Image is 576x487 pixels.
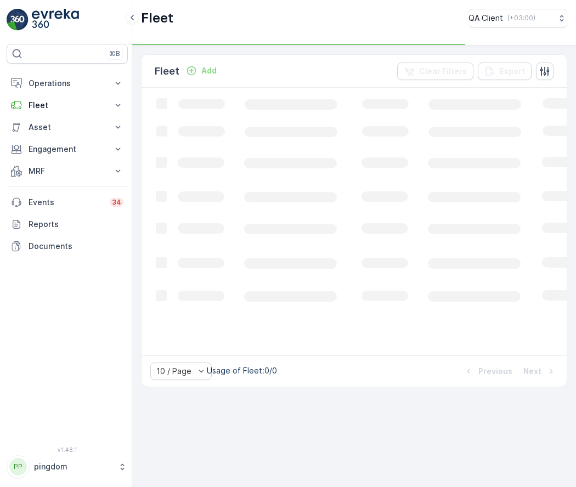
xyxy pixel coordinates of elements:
[468,13,503,24] p: QA Client
[29,100,106,111] p: Fleet
[419,66,467,77] p: Clear Filters
[201,65,217,76] p: Add
[522,365,558,378] button: Next
[207,365,277,376] p: Usage of Fleet : 0/0
[29,166,106,177] p: MRF
[9,458,27,475] div: PP
[29,144,106,155] p: Engagement
[7,213,128,235] a: Reports
[397,63,473,80] button: Clear Filters
[155,64,179,79] p: Fleet
[29,197,103,208] p: Events
[7,138,128,160] button: Engagement
[29,78,106,89] p: Operations
[29,241,123,252] p: Documents
[478,63,532,80] button: Export
[182,64,221,77] button: Add
[7,9,29,31] img: logo
[7,94,128,116] button: Fleet
[7,160,128,182] button: MRF
[7,455,128,478] button: PPpingdom
[7,116,128,138] button: Asset
[468,9,567,27] button: QA Client(+03:00)
[109,49,120,58] p: ⌘B
[7,235,128,257] a: Documents
[507,14,535,22] p: ( +03:00 )
[7,72,128,94] button: Operations
[7,191,128,213] a: Events34
[29,219,123,230] p: Reports
[29,122,106,133] p: Asset
[500,66,525,77] p: Export
[478,366,512,377] p: Previous
[462,365,513,378] button: Previous
[34,461,112,472] p: pingdom
[112,198,121,207] p: 34
[7,446,128,453] span: v 1.48.1
[32,9,79,31] img: logo_light-DOdMpM7g.png
[141,9,173,27] p: Fleet
[523,366,541,377] p: Next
